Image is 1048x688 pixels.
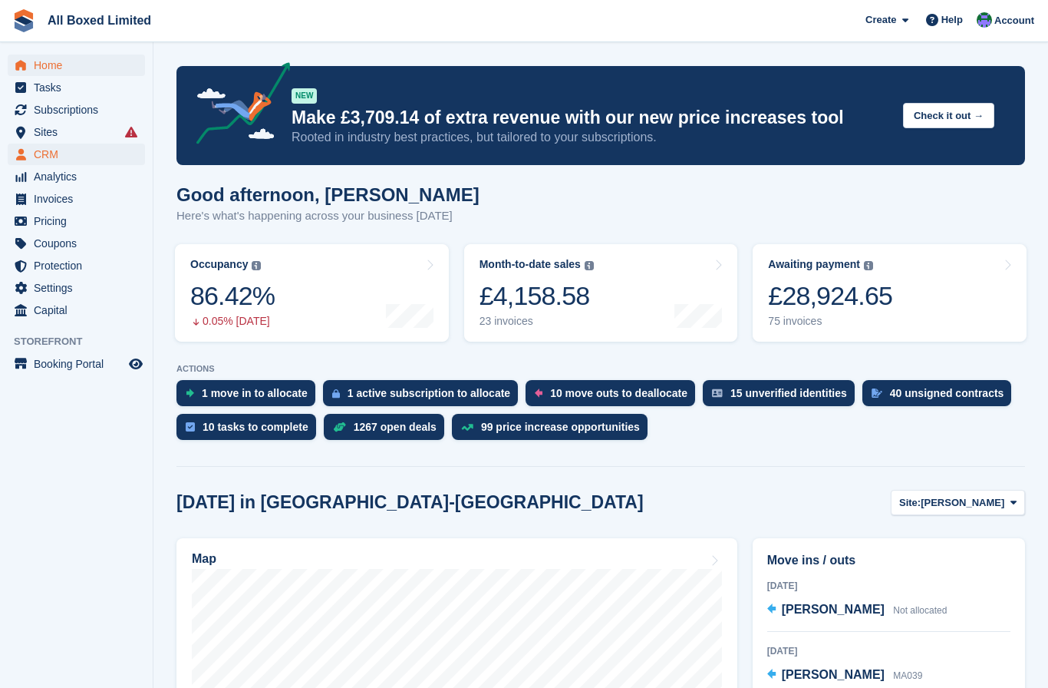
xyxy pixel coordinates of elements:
[34,77,126,98] span: Tasks
[34,277,126,299] span: Settings
[354,421,437,433] div: 1267 open deals
[8,210,145,232] a: menu
[175,244,449,342] a: Occupancy 86.42% 0.05% [DATE]
[8,277,145,299] a: menu
[8,299,145,321] a: menu
[8,55,145,76] a: menu
[176,364,1025,374] p: ACTIONS
[767,600,947,620] a: [PERSON_NAME] Not allocated
[8,255,145,276] a: menu
[535,389,542,398] img: move_outs_to_deallocate_icon-f764333ba52eb49d3ac5e1228854f67142a1ed5810a6f6cc68b1a99e826820c5.svg
[703,380,862,414] a: 15 unverified identities
[730,387,847,399] div: 15 unverified identities
[190,258,248,271] div: Occupancy
[176,207,480,225] p: Here's what's happening across your business [DATE]
[8,77,145,98] a: menu
[585,261,594,270] img: icon-info-grey-7440780725fd019a000dd9b08b2336e03edf1995a4989e88bcd33f0948082b44.svg
[348,387,510,399] div: 1 active subscription to allocate
[34,299,126,321] span: Capital
[292,129,891,146] p: Rooted in industry best practices, but tailored to your subscriptions.
[12,9,35,32] img: stora-icon-8386f47178a22dfd0bd8f6a31ec36ba5ce8667c1dd55bd0f319d3a0aa187defe.svg
[14,334,153,349] span: Storefront
[941,12,963,28] span: Help
[34,255,126,276] span: Protection
[865,12,896,28] span: Create
[862,380,1020,414] a: 40 unsigned contracts
[183,62,291,150] img: price-adjustments-announcement-icon-8257ccfd72463d97f412b2fc003d46551f7dbcb40ab6d574587a9cd5c0d94...
[8,233,145,254] a: menu
[192,552,216,566] h2: Map
[768,280,892,312] div: £28,924.65
[994,13,1034,28] span: Account
[34,121,126,143] span: Sites
[186,422,195,432] img: task-75834270c22a3079a89374b754ae025e5fb1db73e45f91037f5363f120a921f8.svg
[767,644,1010,658] div: [DATE]
[324,414,452,448] a: 1267 open deals
[8,121,145,143] a: menu
[252,261,261,270] img: icon-info-grey-7440780725fd019a000dd9b08b2336e03edf1995a4989e88bcd33f0948082b44.svg
[34,188,126,210] span: Invoices
[125,126,137,138] i: Smart entry sync failures have occurred
[480,280,594,312] div: £4,158.58
[34,210,126,232] span: Pricing
[921,495,1004,511] span: [PERSON_NAME]
[480,315,594,328] div: 23 invoices
[712,389,723,398] img: verify_identity-adf6edd0f0f0b5bbfe63781bf79b02c33cf7c696d77639b501bdc392416b5a36.svg
[899,495,921,511] span: Site:
[893,670,922,681] span: MA039
[893,605,947,616] span: Not allocated
[526,380,703,414] a: 10 move outs to deallocate
[332,389,340,399] img: active_subscription_to_allocate_icon-d502201f5373d7db506a760aba3b589e785aa758c864c3986d89f69b8ff3...
[176,380,323,414] a: 1 move in to allocate
[176,184,480,205] h1: Good afternoon, [PERSON_NAME]
[891,490,1025,515] button: Site: [PERSON_NAME]
[186,389,194,398] img: move_ins_to_allocate_icon-fdf77a2bb77ea45bf5b3d319d69a93e2d87916cf1d5bf7949dd705db3b84f3ca.svg
[767,579,1010,593] div: [DATE]
[202,387,308,399] div: 1 move in to allocate
[8,166,145,187] a: menu
[782,603,885,616] span: [PERSON_NAME]
[333,422,346,432] img: deal-1b604bf984904fb50ccaf53a9ad4b4a5d6e5aea283cecdc64d6e3604feb123c2.svg
[464,244,738,342] a: Month-to-date sales £4,158.58 23 invoices
[34,353,126,375] span: Booking Portal
[41,8,157,33] a: All Boxed Limited
[8,99,145,121] a: menu
[461,424,473,431] img: price_increase_opportunities-93ffe204e8149a01c8c9dc8f82e8f89637d9d84a8eef4429ea346261dce0b2c0.svg
[127,355,145,373] a: Preview store
[34,55,126,76] span: Home
[890,387,1004,399] div: 40 unsigned contracts
[323,380,526,414] a: 1 active subscription to allocate
[34,99,126,121] span: Subscriptions
[768,258,860,271] div: Awaiting payment
[8,144,145,165] a: menu
[34,144,126,165] span: CRM
[903,103,994,128] button: Check it out →
[977,12,992,28] img: Liam Spencer
[8,188,145,210] a: menu
[292,107,891,129] p: Make £3,709.14 of extra revenue with our new price increases tool
[452,414,655,448] a: 99 price increase opportunities
[550,387,687,399] div: 10 move outs to deallocate
[481,421,640,433] div: 99 price increase opportunities
[34,166,126,187] span: Analytics
[767,551,1010,570] h2: Move ins / outs
[176,414,324,448] a: 10 tasks to complete
[8,353,145,375] a: menu
[292,88,317,104] div: NEW
[34,233,126,254] span: Coupons
[872,389,882,398] img: contract_signature_icon-13c848040528278c33f63329250d36e43548de30e8caae1d1a13099fd9432cc5.svg
[190,315,275,328] div: 0.05% [DATE]
[203,421,308,433] div: 10 tasks to complete
[190,280,275,312] div: 86.42%
[767,666,923,686] a: [PERSON_NAME] MA039
[753,244,1027,342] a: Awaiting payment £28,924.65 75 invoices
[768,315,892,328] div: 75 invoices
[176,492,644,513] h2: [DATE] in [GEOGRAPHIC_DATA]-[GEOGRAPHIC_DATA]
[782,668,885,681] span: [PERSON_NAME]
[864,261,873,270] img: icon-info-grey-7440780725fd019a000dd9b08b2336e03edf1995a4989e88bcd33f0948082b44.svg
[480,258,581,271] div: Month-to-date sales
